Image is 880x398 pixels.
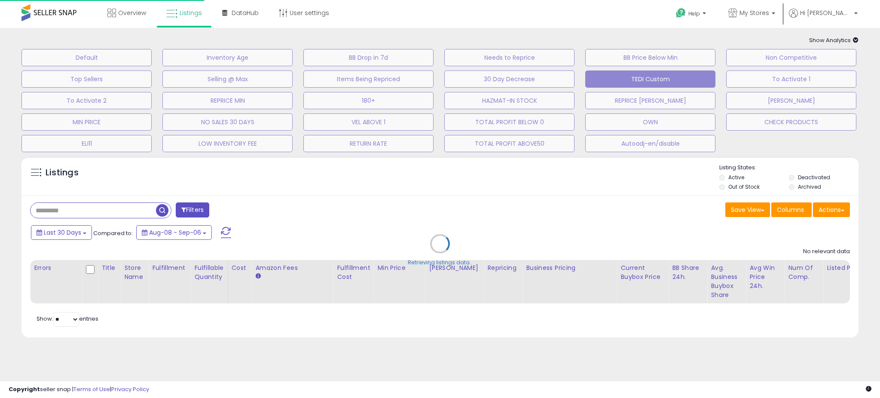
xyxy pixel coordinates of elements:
[21,49,152,66] button: Default
[726,113,856,131] button: CHECK PRODUCTS
[726,92,856,109] button: [PERSON_NAME]
[585,92,715,109] button: REPRICE [PERSON_NAME]
[21,135,152,152] button: ELI11
[303,49,434,66] button: BB Drop in 7d
[726,49,856,66] button: Non Competitive
[809,36,859,44] span: Show Analytics
[21,113,152,131] button: MIN PRICE
[585,135,715,152] button: Autoadj-en/disable
[585,113,715,131] button: OWN
[232,9,259,17] span: DataHub
[303,113,434,131] button: VEL ABOVE 1
[444,135,574,152] button: TOTAL PROFIT ABOVE50
[444,92,574,109] button: HAZMAT-IN STOCK
[669,1,715,28] a: Help
[675,8,686,18] i: Get Help
[444,113,574,131] button: TOTAL PROFIT BELOW 0
[739,9,769,17] span: My Stores
[585,49,715,66] button: BB Price Below Min
[303,92,434,109] button: 180+
[303,70,434,88] button: Items Being Repriced
[162,113,293,131] button: NO SALES 30 DAYS
[303,135,434,152] button: RETURN RATE
[585,70,715,88] button: TEDI Custom
[162,49,293,66] button: Inventory Age
[408,259,472,266] div: Retrieving listings data..
[726,70,856,88] button: To Activate 1
[21,92,152,109] button: To Activate 2
[162,92,293,109] button: REPRICE MIN
[162,70,293,88] button: Selling @ Max
[789,9,858,28] a: Hi [PERSON_NAME]
[444,70,574,88] button: 30 Day Decrease
[21,70,152,88] button: Top Sellers
[180,9,202,17] span: Listings
[800,9,852,17] span: Hi [PERSON_NAME]
[688,10,700,17] span: Help
[444,49,574,66] button: Needs to Reprice
[162,135,293,152] button: LOW INVENTORY FEE
[118,9,146,17] span: Overview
